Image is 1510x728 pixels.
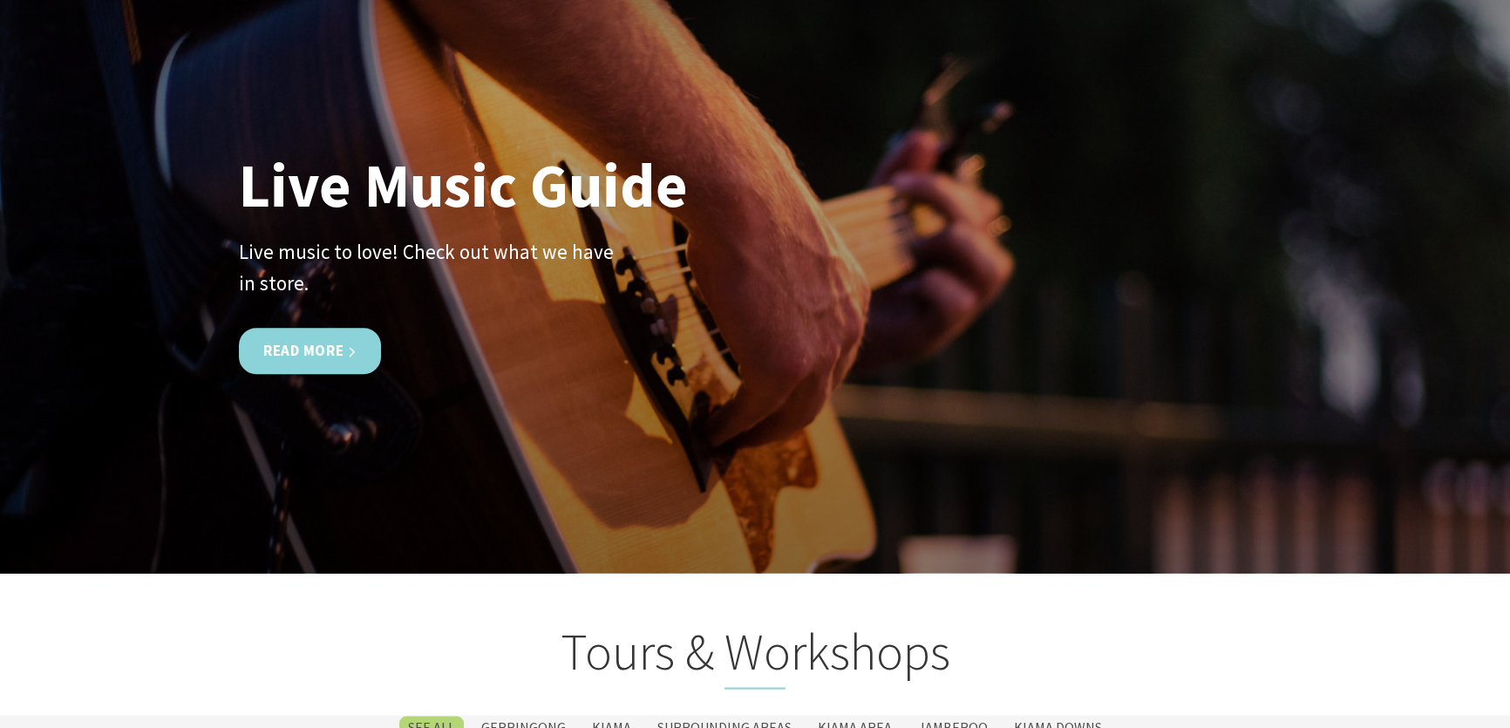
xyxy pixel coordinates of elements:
a: Read More [239,328,381,374]
h1: Live Music Guide [239,153,718,214]
h2: Tours & Workshops [239,621,1271,689]
p: Live music to love! Check out what we have in store. [239,235,631,300]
